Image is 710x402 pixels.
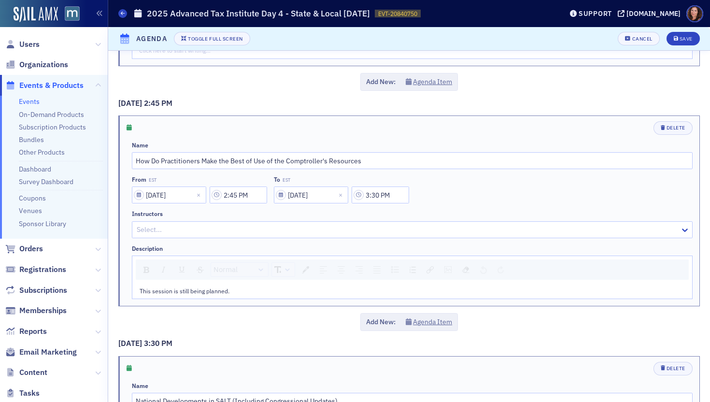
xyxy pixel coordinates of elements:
[19,244,43,254] span: Orders
[19,97,40,106] a: Events
[441,263,455,276] div: Image
[132,256,693,299] div: rdw-wrapper
[494,263,507,276] div: Redo
[136,34,167,44] h4: Agenda
[366,77,396,87] span: Add New:
[144,338,172,348] span: 3:30 PM
[132,187,206,203] input: MM/DD/YYYY
[19,206,42,215] a: Venues
[5,285,67,296] a: Subscriptions
[5,59,68,70] a: Organizations
[211,262,269,277] div: rdw-dropdown
[132,245,163,252] div: Description
[352,263,366,276] div: Right
[626,9,681,18] div: [DOMAIN_NAME]
[19,219,66,228] a: Sponsor Library
[209,262,270,277] div: rdw-block-control
[618,10,684,17] button: [DOMAIN_NAME]
[378,10,417,18] span: EVT-20840750
[423,263,437,276] div: Link
[140,263,153,276] div: Bold
[19,59,68,70] span: Organizations
[140,287,229,295] span: This session is still being planned.
[316,263,330,276] div: Left
[439,262,457,277] div: rdw-image-control
[335,187,348,203] button: Close
[406,317,453,327] button: Agenda Item
[366,317,396,327] span: Add New:
[457,262,475,277] div: rdw-remove-control
[132,176,146,183] div: From
[19,305,67,316] span: Memberships
[5,326,47,337] a: Reports
[5,244,43,254] a: Orders
[271,262,295,277] div: rdw-dropdown
[136,259,689,280] div: rdw-toolbar
[618,32,659,45] button: Cancel
[118,98,144,108] span: [DATE]
[19,148,65,157] a: Other Products
[118,338,144,348] span: [DATE]
[5,39,40,50] a: Users
[406,263,419,276] div: Ordered
[19,347,77,358] span: Email Marketing
[274,176,280,183] div: To
[149,177,156,183] span: EST
[175,263,189,276] div: Underline
[274,187,348,203] input: MM/DD/YYYY
[210,187,267,203] input: 00:00 AM
[19,388,40,399] span: Tasks
[475,262,509,277] div: rdw-history-control
[19,80,84,91] span: Events & Products
[213,264,238,275] span: Normal
[19,264,66,275] span: Registrations
[58,6,80,23] a: View Homepage
[19,39,40,50] span: Users
[144,98,172,108] span: 2:45 PM
[632,36,653,42] div: Cancel
[459,263,473,276] div: Remove
[370,263,384,276] div: Justify
[680,36,693,42] div: Save
[147,8,370,19] h1: 2025 Advanced Tax Institute Day 4 - State & Local [DATE]
[5,388,40,399] a: Tasks
[19,165,51,173] a: Dashboard
[19,123,86,131] a: Subscription Products
[283,177,290,183] span: EST
[272,263,295,276] a: Font Size
[174,32,250,45] button: Toggle Full Screen
[270,262,297,277] div: rdw-font-size-control
[5,367,47,378] a: Content
[19,326,47,337] span: Reports
[193,187,206,203] button: Close
[19,194,46,202] a: Coupons
[334,263,348,276] div: Center
[65,6,80,21] img: SailAMX
[14,7,58,22] img: SailAMX
[667,125,685,130] div: Delete
[314,262,386,277] div: rdw-textalign-control
[667,32,700,45] button: Save
[132,210,163,217] div: Instructors
[19,285,67,296] span: Subscriptions
[19,135,44,144] a: Bundles
[5,264,66,275] a: Registrations
[579,9,612,18] div: Support
[211,263,268,276] a: Block Type
[138,262,209,277] div: rdw-inline-control
[5,305,67,316] a: Memberships
[653,121,693,135] button: Delete
[653,362,693,375] button: Delete
[193,263,207,276] div: Strikethrough
[686,5,703,22] span: Profile
[5,80,84,91] a: Events & Products
[156,263,171,276] div: Italic
[406,77,453,87] button: Agenda Item
[297,262,314,277] div: rdw-color-picker
[477,263,490,276] div: Undo
[188,36,242,42] div: Toggle Full Screen
[19,367,47,378] span: Content
[421,262,439,277] div: rdw-link-control
[5,347,77,358] a: Email Marketing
